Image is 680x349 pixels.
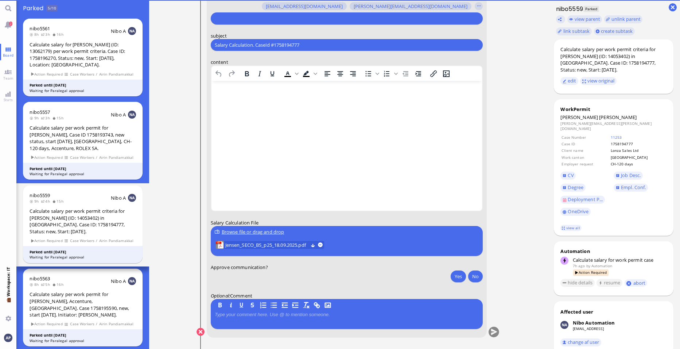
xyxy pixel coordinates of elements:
button: Align center [334,69,346,79]
span: Nibo A [111,195,126,201]
td: Lonza Sales Ltd [610,147,666,153]
span: nibo5563 [30,275,50,282]
span: 8h [30,32,41,37]
span: link subtask [563,28,590,34]
img: NA [128,194,136,202]
lob-view: Jensen_SECO_BS_p25_18.09.2025.pdf [216,241,324,249]
span: [EMAIL_ADDRESS][DOMAIN_NAME] [266,4,343,9]
button: remove [318,242,323,247]
dd: [PERSON_NAME][EMAIL_ADDRESS][PERSON_NAME][DOMAIN_NAME] [560,121,667,131]
span: 3h [41,32,52,37]
button: I [227,301,235,309]
div: Automation [560,248,667,254]
span: Action Required [30,154,63,161]
button: No [468,271,483,282]
span: 5h [41,282,52,287]
div: Parked until [DATE] [30,166,136,172]
a: nibo5559 [30,192,50,199]
a: Empl. Conf. [614,184,648,192]
div: Parked until [DATE] [30,249,136,255]
span: /10 [50,5,56,11]
span: [PERSON_NAME] [560,114,598,120]
div: Background color Black [300,69,318,79]
button: abort [625,279,648,287]
span: Approve communication? [211,264,268,271]
a: OneDrive [560,208,591,216]
span: Empl. Conf. [621,184,646,191]
td: Case ID [561,141,609,147]
em: : [211,292,230,299]
span: automation@bluelakelegal.com [591,263,612,268]
span: 9h [30,115,41,120]
span: Optional [211,292,229,299]
div: Parked until [DATE] [30,333,136,338]
span: / [96,238,98,244]
span: Action Required [30,71,63,77]
span: 16h [52,282,66,287]
span: Airin Pandiamakkal [99,321,134,327]
button: create subtask [594,27,635,35]
button: Download Jensen_SECO_BS_p25_18.09.2025.pdf [311,242,315,247]
td: [GEOGRAPHIC_DATA] [610,154,666,160]
td: Case Number [561,134,609,140]
div: Text color Black [281,69,300,79]
span: Salary Calculation File [211,220,259,226]
span: nibo5557 [30,109,50,115]
div: Calculate salary per work permit criteria for [PERSON_NAME] (ID: 14053402) in [GEOGRAPHIC_DATA]. ... [30,208,136,235]
span: 💼 Workspace: IT [5,296,11,313]
span: CV [568,172,574,179]
button: change af user [560,338,601,346]
button: Yes [451,271,466,282]
button: B [216,301,224,309]
button: Insert/edit image [440,69,452,79]
div: Calculate salary for [PERSON_NAME] (ID: 13062179) per work permit criteria. Case ID: 1758196270, ... [30,41,136,68]
span: Case Workers [70,71,95,77]
button: view original [580,77,617,85]
button: [PERSON_NAME][EMAIL_ADDRESS][DOMAIN_NAME] [350,2,471,10]
a: Job Desc. [614,172,643,180]
span: Nibo A [111,28,126,34]
button: Cancel [197,328,205,336]
span: / [96,154,98,161]
span: 15h [52,115,66,120]
button: Insert/edit link [427,69,440,79]
span: 16h [52,32,66,37]
div: Bullet list [362,69,380,79]
span: Degree [568,184,583,191]
span: / [96,321,98,327]
button: Underline [266,69,279,79]
span: 2 [9,22,12,26]
td: Work canton [561,154,609,160]
td: Employer request [561,161,609,167]
h1: nibo5559 [554,5,583,13]
a: CV [560,172,576,180]
button: Undo [213,69,225,79]
span: by [586,263,590,268]
a: nibo5561 [30,25,50,32]
span: Action Required [573,269,609,276]
span: 9h [30,199,41,204]
img: You [4,334,12,342]
img: Jensen_SECO_BS_p25_18.09.2025.pdf [216,241,224,249]
span: Nibo A [111,278,126,284]
span: Comment [230,292,252,299]
div: Calculate salary per work permit for [PERSON_NAME], Accenture, [GEOGRAPHIC_DATA]. Case 1758195590... [30,291,136,318]
span: 4h [41,199,52,204]
button: [EMAIL_ADDRESS][DOMAIN_NAME] [262,2,347,10]
span: / [96,71,98,77]
span: [PERSON_NAME] [599,114,637,120]
span: 5 [48,5,50,11]
span: Airin Pandiamakkal [99,154,134,161]
div: Parked until [DATE] [30,83,136,88]
span: Board [1,53,15,58]
button: Copy ticket nibo5559 link to clipboard [556,15,566,23]
button: U [238,301,246,309]
td: CH-120 days [610,161,666,167]
span: 15h [52,199,66,204]
img: NA [128,27,136,35]
button: Align right [347,69,359,79]
button: resume [597,279,622,287]
button: Align left [321,69,334,79]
